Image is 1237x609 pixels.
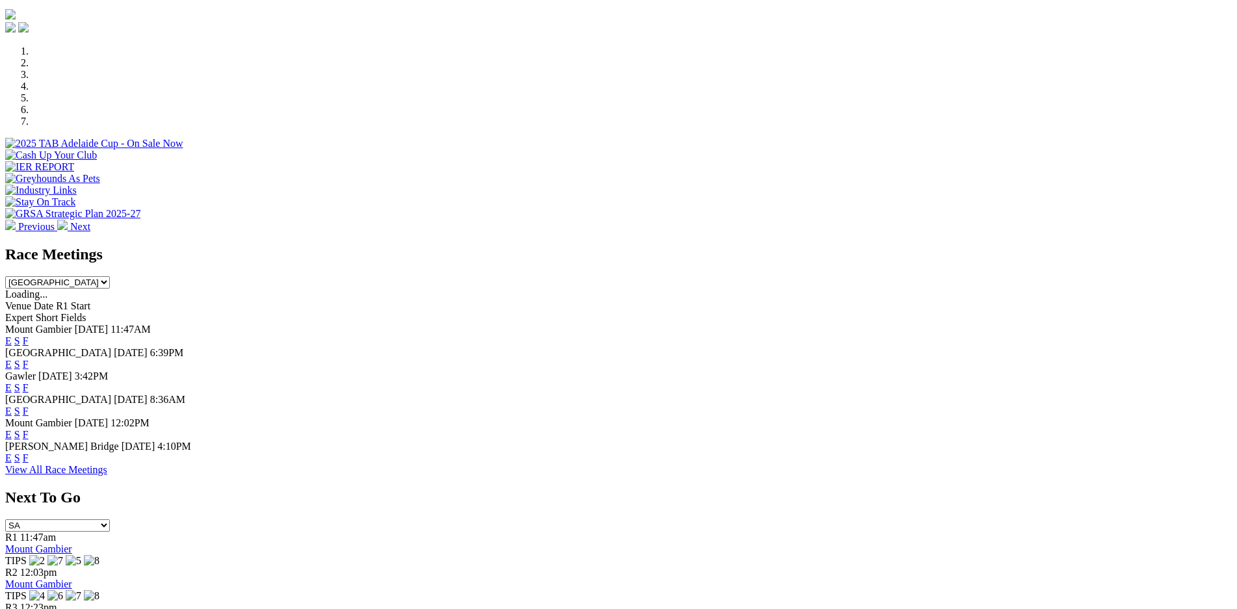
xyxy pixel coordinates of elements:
[5,173,100,185] img: Greyhounds As Pets
[5,452,12,463] a: E
[150,394,185,405] span: 8:36AM
[14,406,20,417] a: S
[18,22,29,32] img: twitter.svg
[47,555,63,567] img: 7
[20,532,56,543] span: 11:47am
[75,370,109,382] span: 3:42PM
[56,300,90,311] span: R1 Start
[5,417,72,428] span: Mount Gambier
[5,429,12,440] a: E
[5,9,16,19] img: logo-grsa-white.png
[60,312,86,323] span: Fields
[114,347,148,358] span: [DATE]
[75,324,109,335] span: [DATE]
[75,417,109,428] span: [DATE]
[57,221,90,232] a: Next
[14,429,20,440] a: S
[84,555,99,567] img: 8
[34,300,53,311] span: Date
[23,406,29,417] a: F
[5,543,72,554] a: Mount Gambier
[5,370,36,382] span: Gawler
[5,347,111,358] span: [GEOGRAPHIC_DATA]
[5,149,97,161] img: Cash Up Your Club
[5,138,183,149] img: 2025 TAB Adelaide Cup - On Sale Now
[20,567,57,578] span: 12:03pm
[5,208,140,220] img: GRSA Strategic Plan 2025-27
[5,335,12,346] a: E
[70,221,90,232] span: Next
[111,417,150,428] span: 12:02PM
[47,590,63,602] img: 6
[5,464,107,475] a: View All Race Meetings
[122,441,155,452] span: [DATE]
[5,221,57,232] a: Previous
[5,394,111,405] span: [GEOGRAPHIC_DATA]
[5,359,12,370] a: E
[38,370,72,382] span: [DATE]
[5,382,12,393] a: E
[84,590,99,602] img: 8
[14,359,20,370] a: S
[66,590,81,602] img: 7
[14,335,20,346] a: S
[18,221,55,232] span: Previous
[14,452,20,463] a: S
[5,220,16,230] img: chevron-left-pager-white.svg
[14,382,20,393] a: S
[114,394,148,405] span: [DATE]
[5,441,119,452] span: [PERSON_NAME] Bridge
[5,196,75,208] img: Stay On Track
[5,22,16,32] img: facebook.svg
[23,452,29,463] a: F
[5,289,47,300] span: Loading...
[36,312,59,323] span: Short
[23,335,29,346] a: F
[23,429,29,440] a: F
[150,347,184,358] span: 6:39PM
[5,489,1232,506] h2: Next To Go
[57,220,68,230] img: chevron-right-pager-white.svg
[5,406,12,417] a: E
[66,555,81,567] img: 5
[29,590,45,602] img: 4
[5,185,77,196] img: Industry Links
[5,578,72,590] a: Mount Gambier
[5,161,74,173] img: IER REPORT
[5,555,27,566] span: TIPS
[157,441,191,452] span: 4:10PM
[5,324,72,335] span: Mount Gambier
[5,567,18,578] span: R2
[23,359,29,370] a: F
[5,532,18,543] span: R1
[5,300,31,311] span: Venue
[111,324,151,335] span: 11:47AM
[23,382,29,393] a: F
[5,590,27,601] span: TIPS
[29,555,45,567] img: 2
[5,246,1232,263] h2: Race Meetings
[5,312,33,323] span: Expert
